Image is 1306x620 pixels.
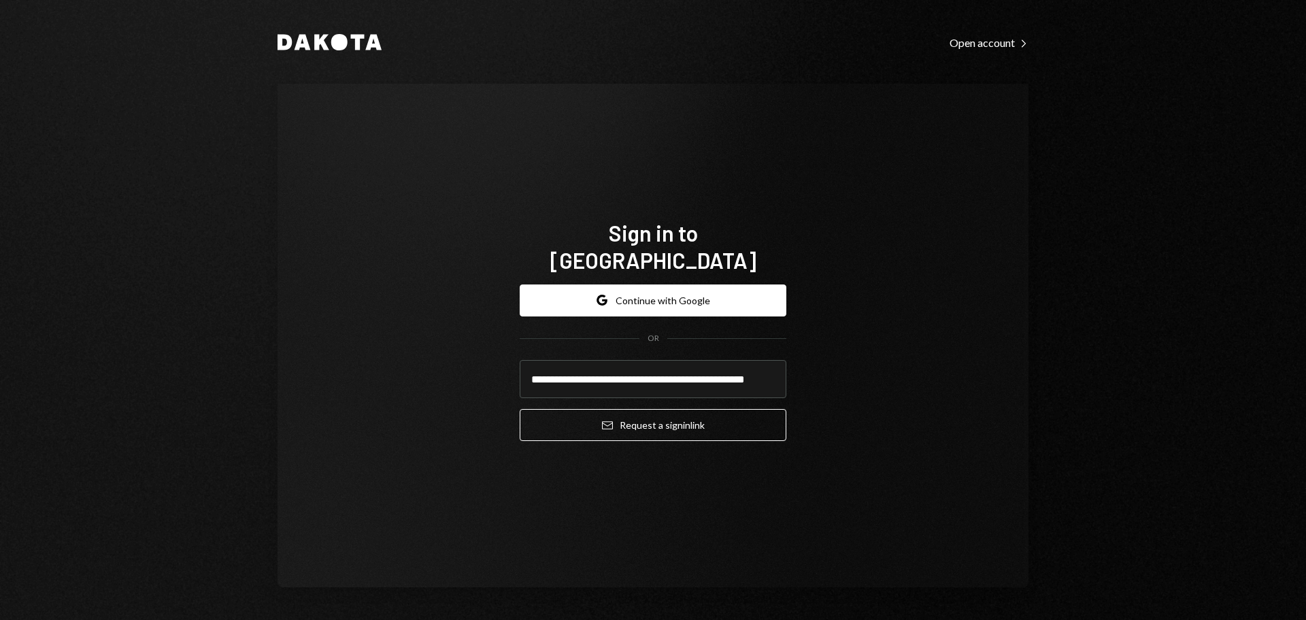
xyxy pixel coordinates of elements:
[520,409,786,441] button: Request a signinlink
[648,333,659,344] div: OR
[950,36,1028,50] div: Open account
[520,219,786,274] h1: Sign in to [GEOGRAPHIC_DATA]
[520,284,786,316] button: Continue with Google
[950,35,1028,50] a: Open account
